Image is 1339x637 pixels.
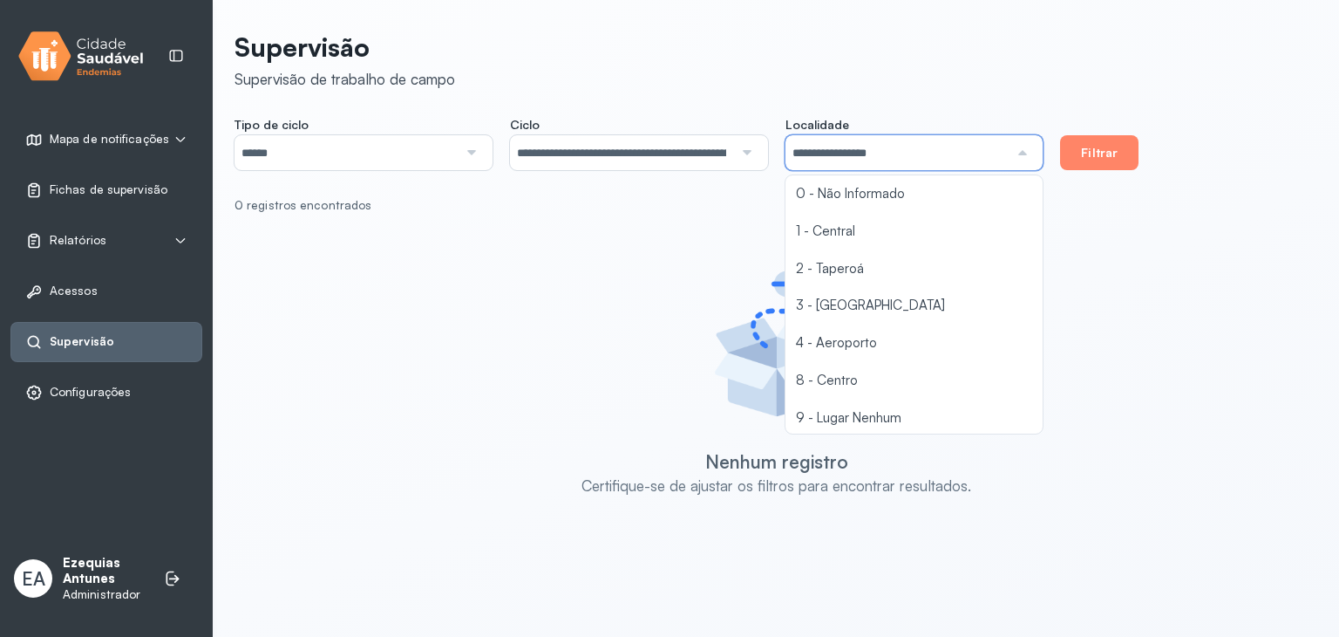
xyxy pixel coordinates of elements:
[50,334,114,349] span: Supervisão
[785,400,1043,437] li: 9 - Lugar Nenhum
[50,182,167,197] span: Fichas de supervisão
[50,233,106,248] span: Relatórios
[25,182,187,199] a: Fichas de supervisão
[50,284,98,298] span: Acessos
[63,587,146,602] p: Administrador
[698,265,855,422] img: Imagem de Empty State
[1060,135,1138,170] button: Filtrar
[785,325,1043,362] li: 4 - Aeroporto
[234,70,455,88] div: Supervisão de trabalho de campo
[705,450,848,473] div: Nenhum registro
[234,198,1304,213] div: 0 registros encontrados
[22,567,45,590] span: EA
[785,117,849,133] span: Localidade
[50,385,131,400] span: Configurações
[63,555,146,588] p: Ezequias Antunes
[18,28,144,85] img: logo.svg
[785,250,1043,288] li: 2 - Taperoá
[25,333,187,351] a: Supervisão
[510,117,540,133] span: Ciclo
[234,31,455,63] p: Supervisão
[234,117,309,133] span: Tipo de ciclo
[50,132,169,147] span: Mapa de notificações
[785,175,1043,213] li: 0 - Não Informado
[581,476,971,495] div: Certifique-se de ajustar os filtros para encontrar resultados.
[785,362,1043,400] li: 8 - Centro
[785,287,1043,325] li: 3 - [GEOGRAPHIC_DATA]
[25,384,187,401] a: Configurações
[785,213,1043,250] li: 1 - Central
[25,283,187,300] a: Acessos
